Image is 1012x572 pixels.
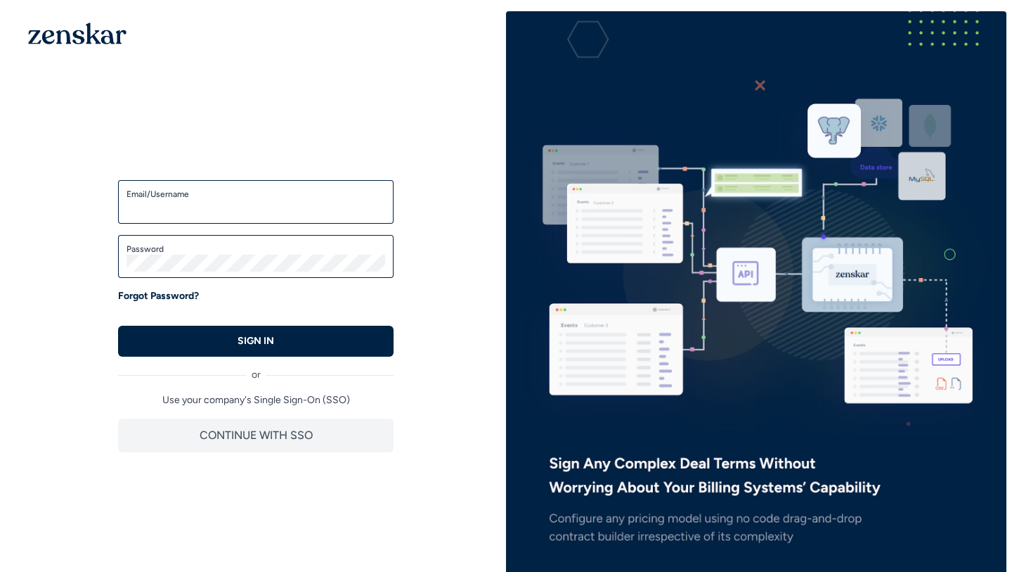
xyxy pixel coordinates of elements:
[118,326,394,357] button: SIGN IN
[126,189,385,200] label: Email/Username
[118,357,394,382] div: or
[126,243,385,255] label: Password
[28,23,126,44] img: 1OGAJ2xQqyY4LXKgY66KYq0eOWRCkrZdAb3gUhuVAqdWPZE9SRJmCz+oDMSn4zDLXe31Ii730ItAGKgCKgCCgCikA4Av8PJUP...
[118,393,394,407] p: Use your company's Single Sign-On (SSO)
[238,334,274,348] p: SIGN IN
[118,419,394,452] button: CONTINUE WITH SSO
[118,289,199,303] a: Forgot Password?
